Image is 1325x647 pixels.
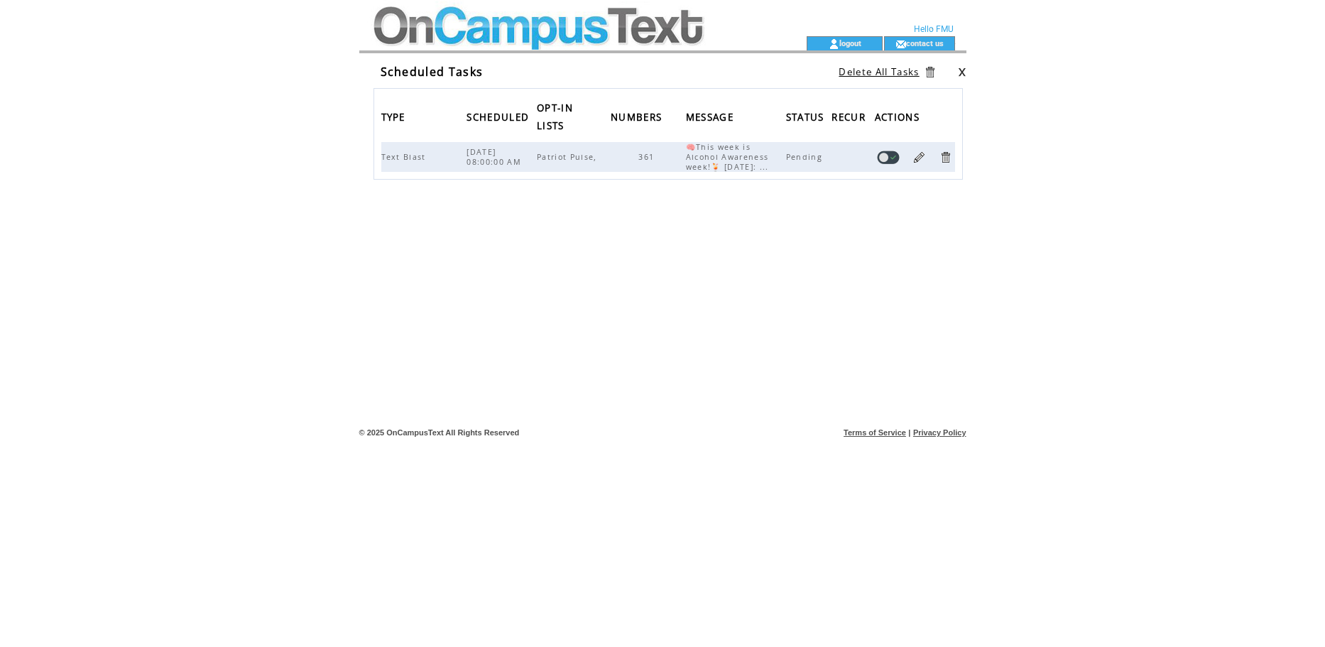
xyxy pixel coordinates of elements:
[786,112,828,121] a: STATUS
[611,112,665,121] a: NUMBERS
[829,38,839,50] img: account_icon.gif
[831,112,869,121] a: RECUR
[381,152,430,162] span: Text Blast
[839,38,861,48] a: logout
[467,107,533,131] span: SCHEDULED
[831,107,869,131] span: RECUR
[537,103,573,129] a: OPT-IN LISTS
[914,24,954,34] span: Hello FMU
[686,107,737,131] span: MESSAGE
[913,428,966,437] a: Privacy Policy
[906,38,944,48] a: contact us
[638,152,658,162] span: 361
[537,152,601,162] span: Patriot Pulse,
[381,107,409,131] span: TYPE
[912,151,926,164] a: Edit Task
[359,428,520,437] span: © 2025 OnCampusText All Rights Reserved
[839,65,919,78] a: Delete All Tasks
[381,64,484,80] span: Scheduled Tasks
[908,428,910,437] span: |
[895,38,906,50] img: contact_us_icon.gif
[381,112,409,121] a: TYPE
[786,152,826,162] span: Pending
[467,112,533,121] a: SCHEDULED
[686,142,773,172] span: 🧠This week is Alcohol Awareness week!🍹 [DATE]: ...
[786,107,828,131] span: STATUS
[939,151,952,164] a: Delete Task
[467,147,525,167] span: [DATE] 08:00:00 AM
[877,151,900,164] a: Disable task
[686,112,737,121] a: MESSAGE
[875,107,923,131] span: ACTIONS
[537,98,573,139] span: OPT-IN LISTS
[611,107,665,131] span: NUMBERS
[844,428,906,437] a: Terms of Service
